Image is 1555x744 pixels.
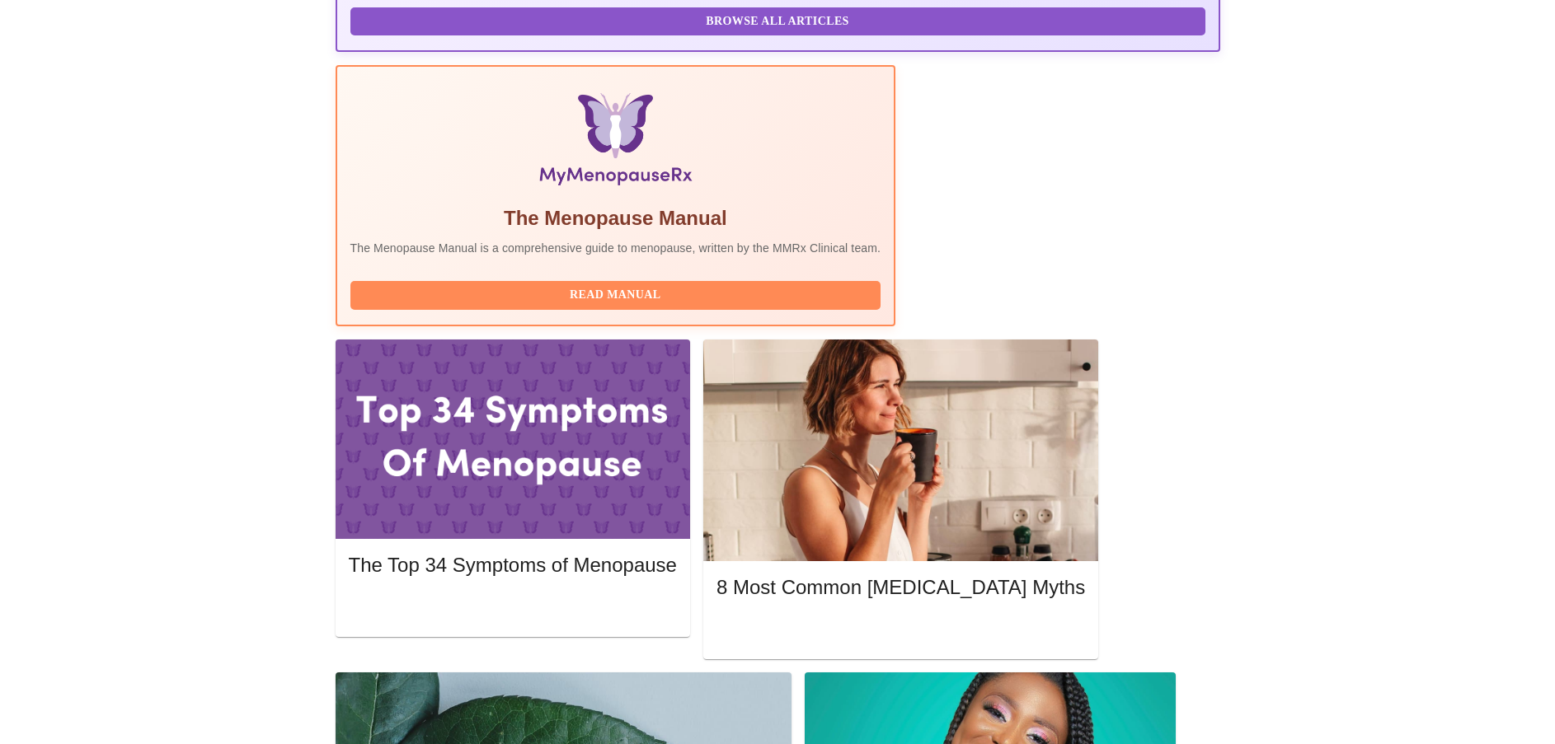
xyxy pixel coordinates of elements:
[350,13,1210,27] a: Browse All Articles
[367,12,1189,32] span: Browse All Articles
[350,205,881,232] h5: The Menopause Manual
[349,599,681,613] a: Read More
[367,285,865,306] span: Read Manual
[350,240,881,256] p: The Menopause Manual is a comprehensive guide to menopause, written by the MMRx Clinical team.
[716,616,1085,645] button: Read More
[365,597,660,618] span: Read More
[349,552,677,578] h5: The Top 34 Symptoms of Menopause
[349,593,677,622] button: Read More
[350,281,881,310] button: Read Manual
[435,93,796,192] img: Menopause Manual
[350,287,886,301] a: Read Manual
[716,622,1089,636] a: Read More
[716,574,1085,601] h5: 8 Most Common [MEDICAL_DATA] Myths
[733,620,1069,641] span: Read More
[350,7,1205,36] button: Browse All Articles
